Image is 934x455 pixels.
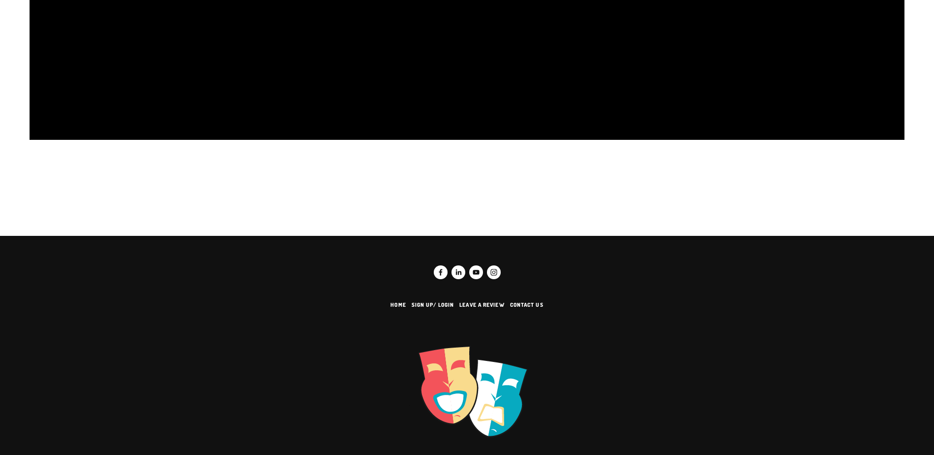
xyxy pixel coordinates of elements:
[510,301,549,309] a: Contact us
[487,265,501,279] a: TheatreSouth
[451,265,465,279] a: Yonnick Jones, IMBA
[434,265,448,279] a: Facebook
[469,265,483,279] a: TheatreSouth
[390,301,411,309] a: Home
[459,301,510,309] a: Leave a Review
[412,301,459,309] a: Sign up/ Login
